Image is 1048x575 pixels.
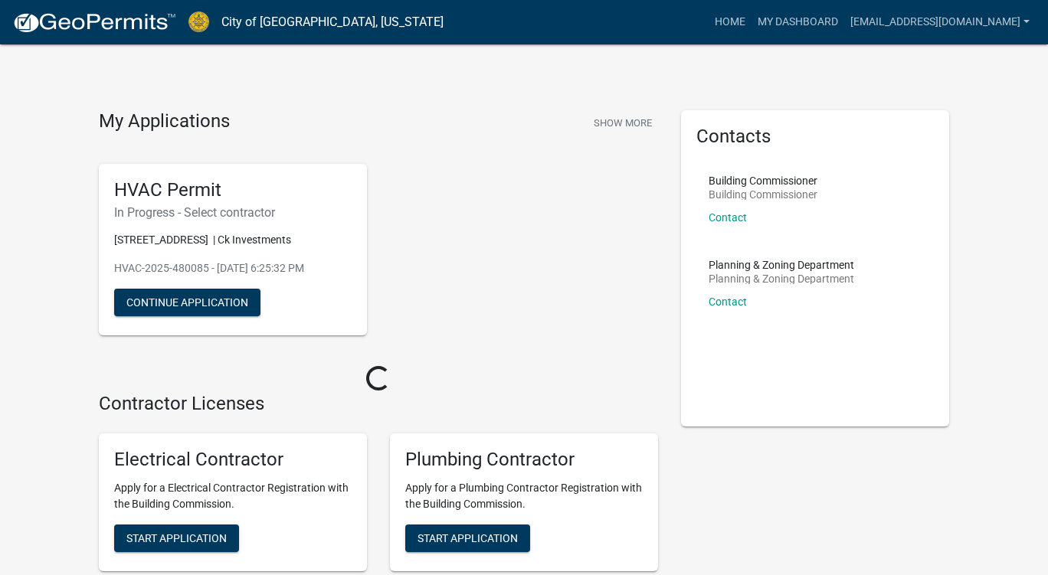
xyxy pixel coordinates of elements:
p: Apply for a Electrical Contractor Registration with the Building Commission. [114,480,352,512]
h5: Electrical Contractor [114,449,352,471]
p: Building Commissioner [709,189,817,200]
span: Start Application [418,532,518,544]
p: HVAC-2025-480085 - [DATE] 6:25:32 PM [114,260,352,276]
button: Show More [588,110,658,136]
a: [EMAIL_ADDRESS][DOMAIN_NAME] [844,8,1036,37]
h4: Contractor Licenses [99,393,658,415]
p: Planning & Zoning Department [709,260,854,270]
h5: Contacts [696,126,934,148]
h4: My Applications [99,110,230,133]
a: Contact [709,296,747,308]
p: Planning & Zoning Department [709,273,854,284]
a: Home [709,8,752,37]
h5: Plumbing Contractor [405,449,643,471]
button: Start Application [405,524,530,552]
button: Continue Application [114,289,260,316]
a: City of [GEOGRAPHIC_DATA], [US_STATE] [221,9,444,35]
a: Contact [709,211,747,224]
button: Start Application [114,524,239,552]
h5: HVAC Permit [114,179,352,201]
p: [STREET_ADDRESS] | Ck Investments [114,232,352,248]
p: Building Commissioner [709,175,817,186]
a: My Dashboard [752,8,844,37]
img: City of Jeffersonville, Indiana [188,11,209,32]
h6: In Progress - Select contractor [114,205,352,220]
p: Apply for a Plumbing Contractor Registration with the Building Commission. [405,480,643,512]
span: Start Application [126,532,227,544]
